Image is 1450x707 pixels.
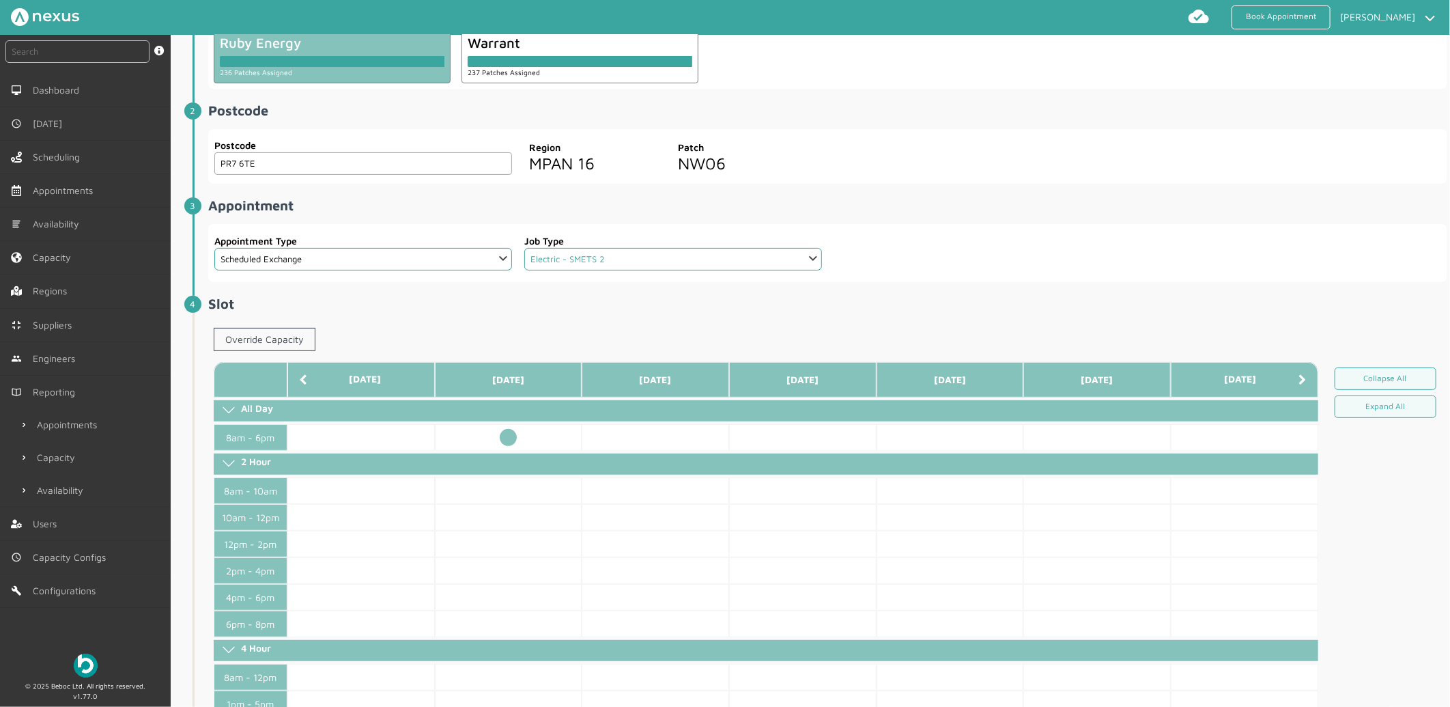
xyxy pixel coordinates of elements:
[214,234,512,248] label: Appointment Type
[11,8,79,26] img: Nexus
[11,219,22,230] img: md-list.svg
[11,152,22,163] img: scheduling-left-menu.svg
[214,531,287,557] td: 12pm - 2pm
[208,102,1447,118] h2: Postcode ️️️
[679,154,726,173] span: NW06
[214,138,512,152] label: Postcode
[33,118,68,129] span: [DATE]
[11,518,22,529] img: user-left-menu.svg
[33,585,101,596] span: Configurations
[1232,5,1331,29] a: Book Appointment
[33,252,76,263] span: Capacity
[214,454,1318,475] a: 2 Hour
[11,252,22,263] img: capacity-left-menu.svg
[214,584,287,611] td: 4pm - 6pm
[11,320,22,331] img: md-contract.svg
[1335,396,1437,418] a: Expand All
[33,387,81,398] span: Reporting
[241,402,273,414] label: All Day
[241,642,271,654] label: 4 Hour
[582,362,729,398] th: [DATE]
[11,408,171,441] a: Appointments
[11,353,22,364] img: md-people.svg
[33,320,77,331] span: Suppliers
[214,640,1318,661] a: 4 Hour
[11,474,171,507] a: Availability
[37,419,102,430] span: Appointments
[33,85,85,96] span: Dashboard
[11,185,22,196] img: appointments-left-menu.svg
[729,362,877,398] th: [DATE]
[33,185,98,196] span: Appointments
[11,552,22,563] img: md-time.svg
[37,485,89,496] span: Availability
[524,234,822,248] label: Job Type
[287,362,435,398] th: [DATE]
[1188,5,1210,27] img: md-cloud-done.svg
[529,140,668,154] label: Region
[877,362,1024,398] th: [DATE]
[1171,362,1318,398] th: [DATE]
[468,68,540,77] small: 237 Patches Assigned
[214,611,287,637] td: 6pm - 8pm
[5,40,150,63] input: Search by: Ref, PostCode, MPAN, MPRN, Account, Customer
[11,441,171,474] a: Capacity
[435,362,582,398] th: [DATE]
[214,504,287,531] td: 10am - 12pm
[241,456,271,467] label: 2 Hour
[33,353,81,364] span: Engineers
[11,387,22,398] img: md-book.svg
[208,197,1447,213] h2: Appointment ️️️
[11,118,22,129] img: md-time.svg
[11,585,22,596] img: md-build.svg
[33,152,85,163] span: Scheduling
[33,219,85,230] span: Availability
[214,424,287,451] td: 8am - 6pm
[208,296,1447,311] h2: Slot ️️️
[1299,374,1307,386] a: Next
[468,35,692,51] div: Warrant
[37,452,81,463] span: Capacity
[220,35,444,51] div: Ruby Energy
[679,140,817,154] label: Patch
[1023,362,1171,398] th: [DATE]
[529,154,595,173] span: MPAN 16
[11,286,22,296] img: regions.left-menu.svg
[74,654,98,678] img: Beboc Logo
[299,374,307,386] a: Previous
[214,328,315,351] a: Override Capacity
[214,557,287,584] td: 2pm - 4pm
[33,552,111,563] span: Capacity Configs
[11,85,22,96] img: md-desktop.svg
[220,68,292,77] small: 236 Patches Assigned
[1335,368,1437,390] a: Collapse All
[33,286,72,296] span: Regions
[33,518,62,529] span: Users
[214,477,287,504] td: 8am - 10am
[214,400,1318,421] a: All Day
[214,664,287,691] td: 8am - 12pm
